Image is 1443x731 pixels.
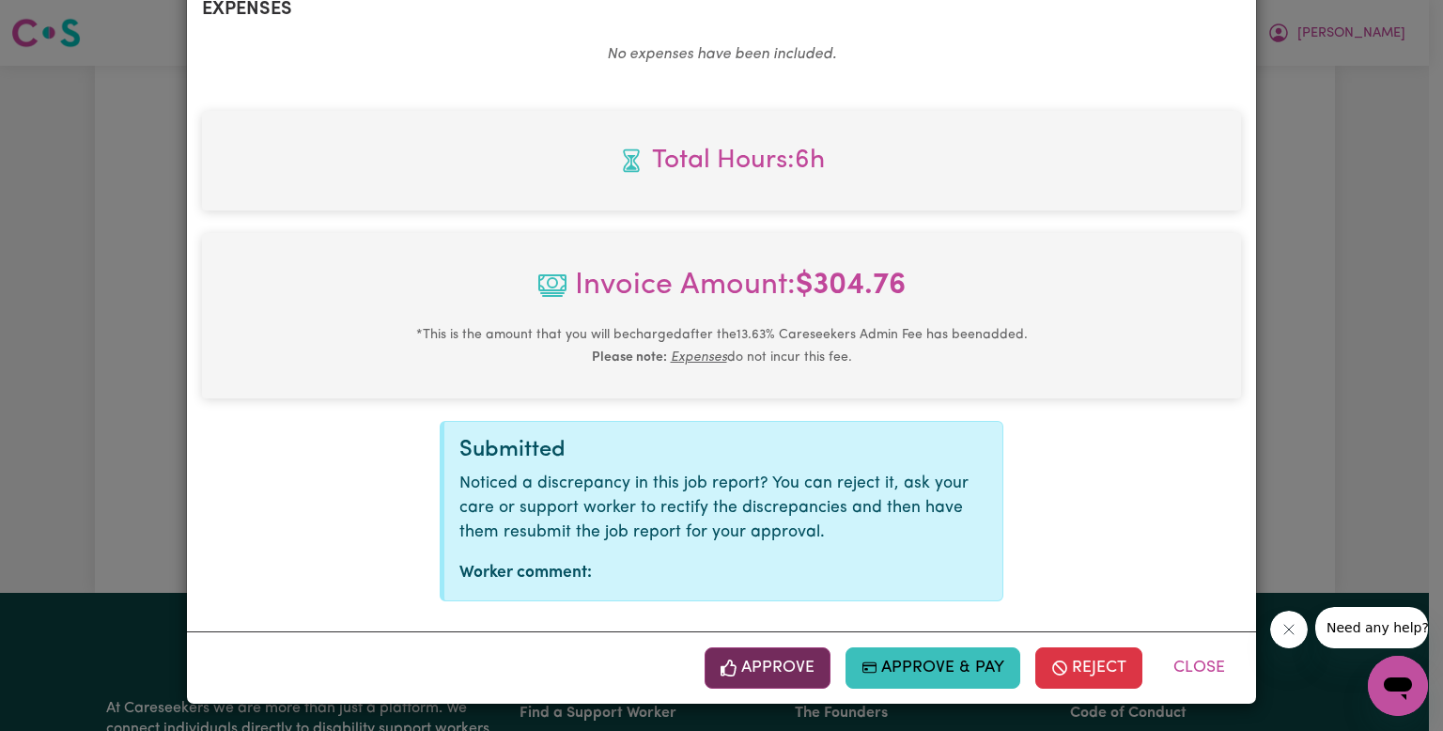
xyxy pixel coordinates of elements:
span: Submitted [459,439,566,461]
u: Expenses [671,350,727,365]
button: Approve [705,647,830,689]
button: Reject [1035,647,1142,689]
iframe: Close message [1270,611,1308,648]
small: This is the amount that you will be charged after the 13.63 % Careseekers Admin Fee has been adde... [416,328,1028,365]
span: Need any help? [11,13,114,28]
iframe: Message from company [1315,607,1428,648]
button: Approve & Pay [846,647,1021,689]
b: Please note: [592,350,667,365]
span: Total hours worked: 6 hours [217,141,1226,180]
b: $ 304.76 [796,271,906,301]
iframe: Button to launch messaging window [1368,656,1428,716]
button: Close [1157,647,1241,689]
p: Noticed a discrepancy in this job report? You can reject it, ask your care or support worker to r... [459,472,987,546]
span: Invoice Amount: [217,263,1226,323]
strong: Worker comment: [459,565,592,581]
em: No expenses have been included. [607,47,836,62]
